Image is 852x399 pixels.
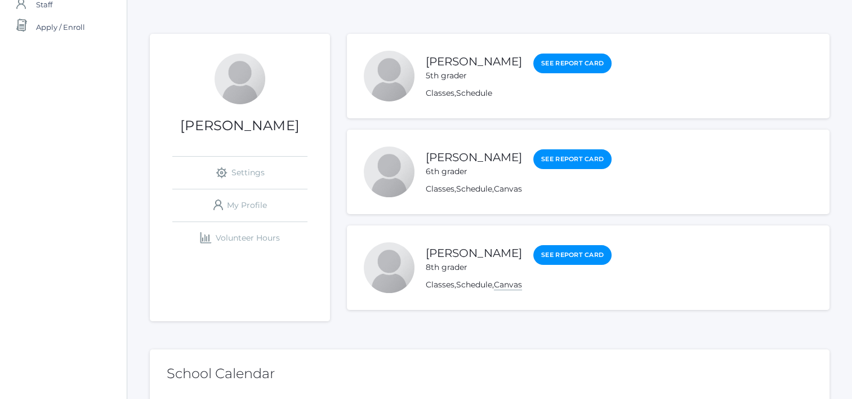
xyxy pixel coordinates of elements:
div: , [426,87,612,99]
a: [PERSON_NAME] [426,246,522,260]
div: 8th grader [426,261,522,273]
a: Volunteer Hours [172,222,307,254]
a: Settings [172,157,307,189]
a: Classes [426,88,454,98]
div: Avery Harris [364,147,414,197]
a: Schedule [456,88,492,98]
div: , , [426,183,612,195]
a: See Report Card [533,54,612,73]
a: See Report Card [533,245,612,265]
a: My Profile [172,189,307,221]
a: Classes [426,184,454,194]
h2: School Calendar [167,366,813,381]
a: Schedule [456,184,492,194]
div: 6th grader [426,166,522,178]
a: Classes [426,280,454,290]
div: Pauline Harris [364,51,414,101]
a: Schedule [456,280,492,290]
a: See Report Card [533,149,612,169]
a: Canvas [494,280,522,290]
div: Talon Harris [364,242,414,293]
a: [PERSON_NAME] [426,150,522,164]
div: 5th grader [426,70,522,82]
a: [PERSON_NAME] [426,55,522,68]
h1: [PERSON_NAME] [150,118,330,133]
span: Apply / Enroll [36,16,85,38]
a: Canvas [494,184,522,194]
div: Ashley Garcia [215,54,265,104]
div: , , [426,279,612,291]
